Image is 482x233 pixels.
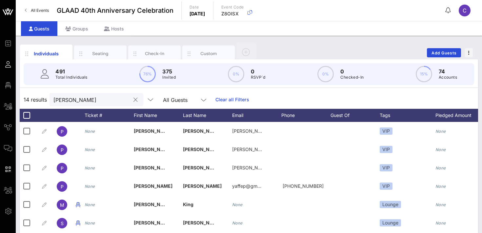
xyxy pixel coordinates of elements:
[380,219,401,226] div: Lounge
[183,183,222,189] span: [PERSON_NAME]
[85,165,95,170] i: None
[427,48,461,57] button: Add Guests
[221,4,244,10] p: Event Code
[435,147,446,152] i: None
[85,109,134,122] div: Ticket #
[183,128,222,134] span: [PERSON_NAME]
[21,5,53,16] a: All Events
[162,74,176,81] p: Invited
[57,6,173,15] span: GLAAD 40th Anniversary Celebration
[283,183,324,189] span: +13472232844
[232,202,243,207] i: None
[190,4,205,10] p: Date
[134,128,172,134] span: [PERSON_NAME]
[435,221,446,225] i: None
[85,202,95,207] i: None
[232,109,281,122] div: Email
[24,96,47,104] span: 14 results
[163,97,188,103] div: All Guests
[134,146,172,152] span: [PERSON_NAME]
[251,68,266,75] p: 0
[162,68,176,75] p: 375
[331,109,380,122] div: Guest Of
[61,165,64,171] span: P
[380,146,392,153] div: VIP
[85,129,95,134] i: None
[61,129,64,134] span: P
[159,93,211,106] div: All Guests
[232,221,243,225] i: None
[380,164,392,171] div: VIP
[134,165,172,170] span: [PERSON_NAME]
[55,74,88,81] p: Total Individuals
[31,8,49,13] span: All Events
[459,5,471,16] div: C
[183,220,222,225] span: [PERSON_NAME]
[134,109,183,122] div: First Name
[380,183,392,190] div: VIP
[85,221,95,225] i: None
[463,7,467,14] span: C
[380,201,401,208] div: Lounge
[61,184,64,189] span: P
[281,109,331,122] div: Phone
[431,50,457,55] span: Add Guests
[380,109,435,122] div: Tags
[96,21,132,36] div: Hosts
[183,165,222,170] span: [PERSON_NAME]
[61,147,64,153] span: P
[435,184,446,189] i: None
[340,74,364,81] p: Checked-In
[183,202,193,207] span: King
[32,50,61,57] div: Individuals
[21,21,57,36] div: Guests
[435,129,446,134] i: None
[232,177,261,195] p: yaffep@gm…
[190,10,205,17] p: [DATE]
[134,183,172,189] span: [PERSON_NAME]
[61,221,64,226] span: S
[232,165,387,170] span: [PERSON_NAME][EMAIL_ADDRESS][PERSON_NAME][DOMAIN_NAME]
[85,184,95,189] i: None
[60,202,64,208] span: M
[435,202,446,207] i: None
[435,165,446,170] i: None
[232,128,387,134] span: [PERSON_NAME][EMAIL_ADDRESS][PERSON_NAME][DOMAIN_NAME]
[85,147,95,152] i: None
[57,21,96,36] div: Groups
[232,146,387,152] span: [PERSON_NAME][EMAIL_ADDRESS][PERSON_NAME][DOMAIN_NAME]
[134,220,212,225] span: [PERSON_NAME] [PERSON_NAME]
[134,202,172,207] span: [PERSON_NAME]
[140,50,169,57] div: Check-In
[340,68,364,75] p: 0
[439,74,457,81] p: Accounts
[183,109,232,122] div: Last Name
[380,127,392,135] div: VIP
[55,68,88,75] p: 491
[86,50,115,57] div: Seating
[194,50,223,57] div: Custom
[221,10,244,17] p: Z8OISX
[133,97,138,103] button: clear icon
[251,74,266,81] p: RSVP`d
[183,146,222,152] span: [PERSON_NAME]
[215,96,249,103] a: Clear all Filters
[439,68,457,75] p: 74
